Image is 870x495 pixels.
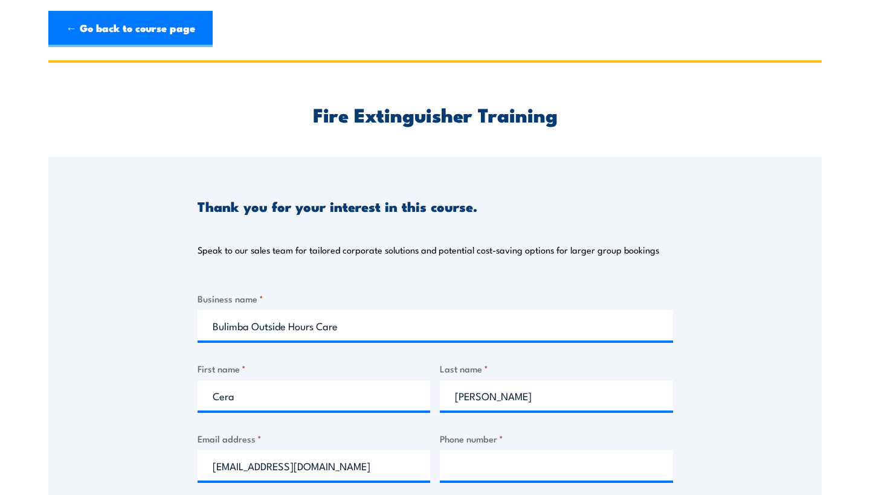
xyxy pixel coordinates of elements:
h2: Fire Extinguisher Training [198,106,673,123]
a: ← Go back to course page [48,11,213,47]
label: First name [198,362,431,375]
p: Speak to our sales team for tailored corporate solutions and potential cost-saving options for la... [198,244,659,256]
label: Last name [440,362,673,375]
label: Business name [198,292,673,305]
label: Email address [198,432,431,445]
h3: Thank you for your interest in this course. [198,199,477,213]
label: Phone number [440,432,673,445]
